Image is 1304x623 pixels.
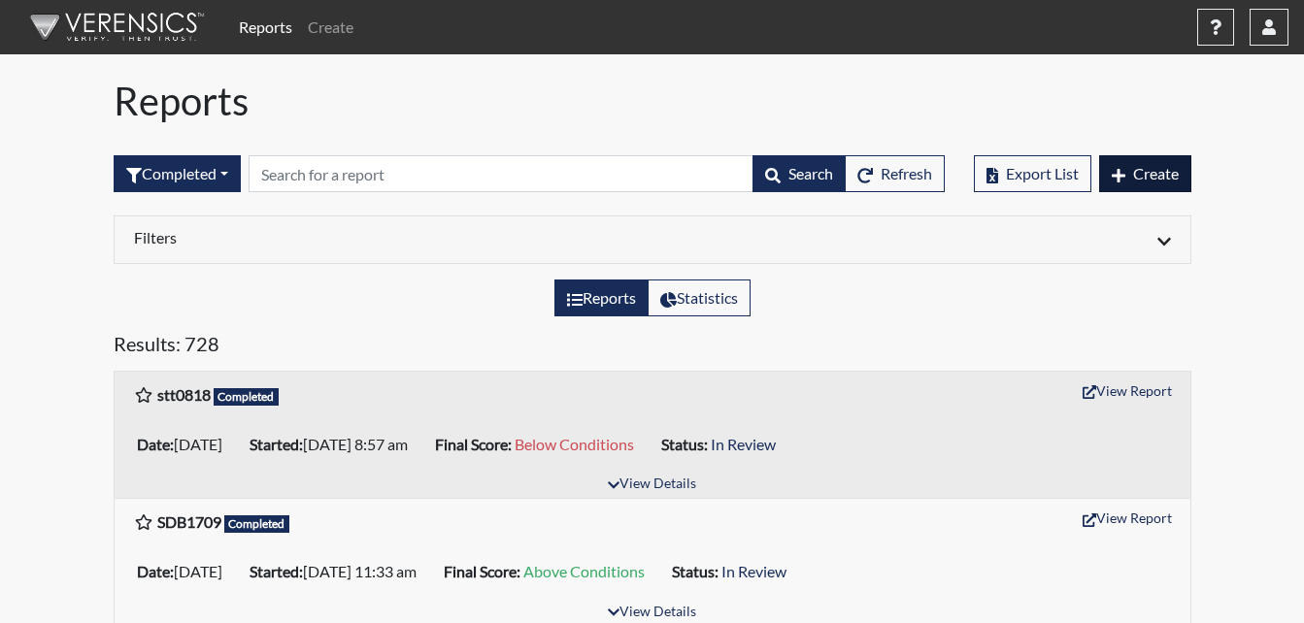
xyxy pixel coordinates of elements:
label: View the list of reports [554,279,649,316]
button: Create [1099,155,1191,192]
li: [DATE] [129,429,242,460]
input: Search by Registration ID, Interview Number, or Investigation Name. [249,155,753,192]
span: In Review [711,435,776,453]
button: Search [752,155,846,192]
b: Date: [137,435,174,453]
button: View Details [599,472,705,498]
button: View Report [1074,376,1181,406]
b: Started: [250,562,303,580]
span: Completed [224,515,290,533]
b: Status: [672,562,719,580]
b: SDB1709 [157,512,221,531]
h5: Results: 728 [114,332,1191,363]
b: Status: [661,435,708,453]
b: stt0818 [157,385,211,404]
span: Create [1133,164,1179,182]
a: Create [300,8,361,47]
span: Completed [214,388,280,406]
button: Refresh [845,155,945,192]
button: Export List [974,155,1091,192]
span: Export List [1006,164,1079,182]
div: Filter by interview status [114,155,241,192]
button: Completed [114,155,241,192]
h1: Reports [114,78,1191,124]
b: Date: [137,562,174,580]
b: Final Score: [435,435,512,453]
b: Started: [250,435,303,453]
span: Search [788,164,833,182]
button: View Report [1074,503,1181,533]
span: Below Conditions [515,435,634,453]
li: [DATE] 8:57 am [242,429,427,460]
div: Click to expand/collapse filters [119,228,1186,251]
li: [DATE] [129,556,242,587]
label: View statistics about completed interviews [648,279,751,316]
span: In Review [721,562,786,580]
li: [DATE] 11:33 am [242,556,436,587]
h6: Filters [134,228,638,246]
span: Above Conditions [523,562,645,580]
span: Refresh [881,164,932,182]
a: Reports [231,8,300,47]
b: Final Score: [444,562,520,580]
